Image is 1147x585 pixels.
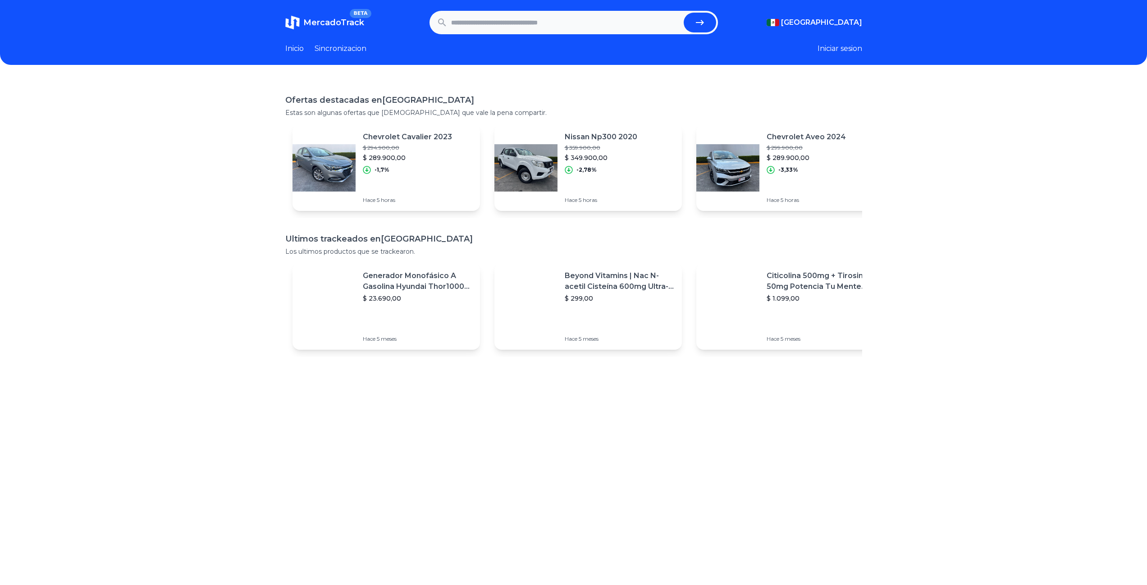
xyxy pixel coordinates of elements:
img: Mexico [767,19,779,26]
p: Hace 5 meses [363,335,473,343]
p: Chevrolet Aveo 2024 [767,132,846,142]
img: Featured image [292,275,356,338]
p: Hace 5 meses [767,335,877,343]
p: $ 23.690,00 [363,294,473,303]
img: Featured image [696,275,759,338]
p: $ 359.900,00 [565,144,637,151]
img: Featured image [494,136,558,199]
p: Nissan Np300 2020 [565,132,637,142]
p: Hace 5 horas [565,197,637,204]
p: Hace 5 horas [363,197,452,204]
a: Featured imageGenerador Monofásico A Gasolina Hyundai Thor10000 P 11.5 Kw$ 23.690,00Hace 5 meses [292,263,480,350]
a: Inicio [285,43,304,54]
h1: Ultimos trackeados en [GEOGRAPHIC_DATA] [285,233,862,245]
p: -2,78% [576,166,597,174]
p: $ 299,00 [565,294,675,303]
button: [GEOGRAPHIC_DATA] [767,17,862,28]
p: $ 1.099,00 [767,294,877,303]
img: Featured image [292,136,356,199]
p: $ 289.900,00 [363,153,452,162]
a: Featured imageBeyond Vitamins | Nac N-acetil Cisteína 600mg Ultra-premium Con Inulina De Agave (p... [494,263,682,350]
p: -3,33% [778,166,798,174]
p: Hace 5 meses [565,335,675,343]
p: Beyond Vitamins | Nac N-acetil Cisteína 600mg Ultra-premium Con Inulina De Agave (prebiótico Natu... [565,270,675,292]
span: [GEOGRAPHIC_DATA] [781,17,862,28]
p: $ 299.900,00 [767,144,846,151]
img: Featured image [696,136,759,199]
a: Featured imageChevrolet Aveo 2024$ 299.900,00$ 289.900,00-3,33%Hace 5 horas [696,124,884,211]
a: Featured imageChevrolet Cavalier 2023$ 294.900,00$ 289.900,00-1,7%Hace 5 horas [292,124,480,211]
p: $ 289.900,00 [767,153,846,162]
p: Los ultimos productos que se trackearon. [285,247,862,256]
p: Citicolina 500mg + Tirosina 50mg Potencia Tu Mente (120caps) Sabor Sin Sabor [767,270,877,292]
p: Hace 5 horas [767,197,846,204]
span: MercadoTrack [303,18,364,27]
p: $ 349.900,00 [565,153,637,162]
p: Generador Monofásico A Gasolina Hyundai Thor10000 P 11.5 Kw [363,270,473,292]
img: Featured image [494,275,558,338]
p: Chevrolet Cavalier 2023 [363,132,452,142]
a: Featured imageCiticolina 500mg + Tirosina 50mg Potencia Tu Mente (120caps) Sabor Sin Sabor$ 1.099... [696,263,884,350]
a: MercadoTrackBETA [285,15,364,30]
h1: Ofertas destacadas en [GEOGRAPHIC_DATA] [285,94,862,106]
p: $ 294.900,00 [363,144,452,151]
p: -1,7% [375,166,389,174]
a: Sincronizacion [315,43,366,54]
a: Featured imageNissan Np300 2020$ 359.900,00$ 349.900,00-2,78%Hace 5 horas [494,124,682,211]
img: MercadoTrack [285,15,300,30]
p: Estas son algunas ofertas que [DEMOGRAPHIC_DATA] que vale la pena compartir. [285,108,862,117]
button: Iniciar sesion [818,43,862,54]
span: BETA [350,9,371,18]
